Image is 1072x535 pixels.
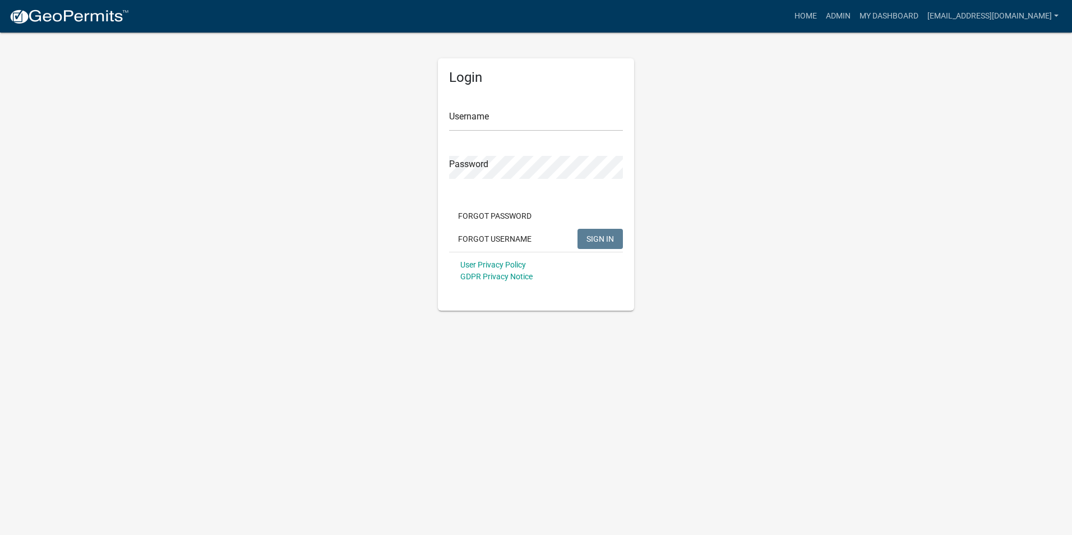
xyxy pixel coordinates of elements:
a: My Dashboard [855,6,923,27]
a: [EMAIL_ADDRESS][DOMAIN_NAME] [923,6,1063,27]
a: Admin [821,6,855,27]
a: User Privacy Policy [460,260,526,269]
a: GDPR Privacy Notice [460,272,533,281]
button: Forgot Password [449,206,540,226]
a: Home [790,6,821,27]
span: SIGN IN [586,234,614,243]
h5: Login [449,70,623,86]
button: Forgot Username [449,229,540,249]
button: SIGN IN [577,229,623,249]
